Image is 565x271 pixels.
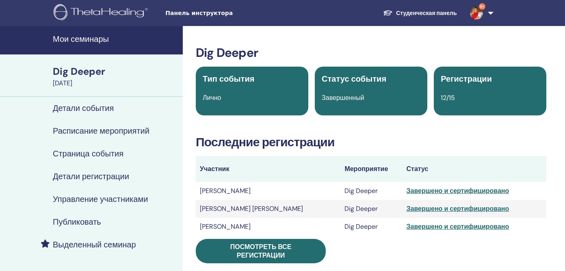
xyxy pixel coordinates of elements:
[53,217,101,227] h4: Публиковать
[53,103,114,113] h4: Детали события
[196,156,340,182] th: Участник
[470,7,483,20] img: default.jpg
[53,65,178,78] div: Dig Deeper
[196,239,326,263] a: Посмотреть все регистрации
[322,93,364,102] span: Завершенный
[53,194,148,204] h4: Управление участниками
[196,218,340,236] td: [PERSON_NAME]
[340,200,402,218] td: Dig Deeper
[340,182,402,200] td: Dig Deeper
[441,74,492,84] span: Регистрации
[53,78,178,88] div: [DATE]
[407,222,543,232] div: Завершено и сертифицировано
[53,171,129,181] h4: Детали регистрации
[53,240,136,249] h4: Выделенный семинар
[479,3,485,10] span: 9+
[53,34,178,44] h4: Мои семинары
[230,243,292,260] span: Посмотреть все регистрации
[340,156,402,182] th: Мероприятие
[403,156,547,182] th: Статус
[48,65,183,88] a: Dig Deeper[DATE]
[441,93,455,102] span: 12/15
[196,46,546,60] h3: Dig Deeper
[203,74,254,84] span: Тип события
[196,135,546,150] h3: Последние регистрации
[377,6,463,21] a: Студенческая панель
[54,4,151,22] img: logo.png
[53,126,149,136] h4: Расписание мероприятий
[340,218,402,236] td: Dig Deeper
[203,93,221,102] span: Лично
[53,149,123,158] h4: Страница события
[165,9,287,17] span: Панель инструктора
[383,9,393,16] img: graduation-cap-white.svg
[407,186,543,196] div: Завершено и сертифицировано
[196,200,340,218] td: [PERSON_NAME] [PERSON_NAME]
[322,74,386,84] span: Статус события
[196,182,340,200] td: [PERSON_NAME]
[407,204,543,214] div: Завершено и сертифицировано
